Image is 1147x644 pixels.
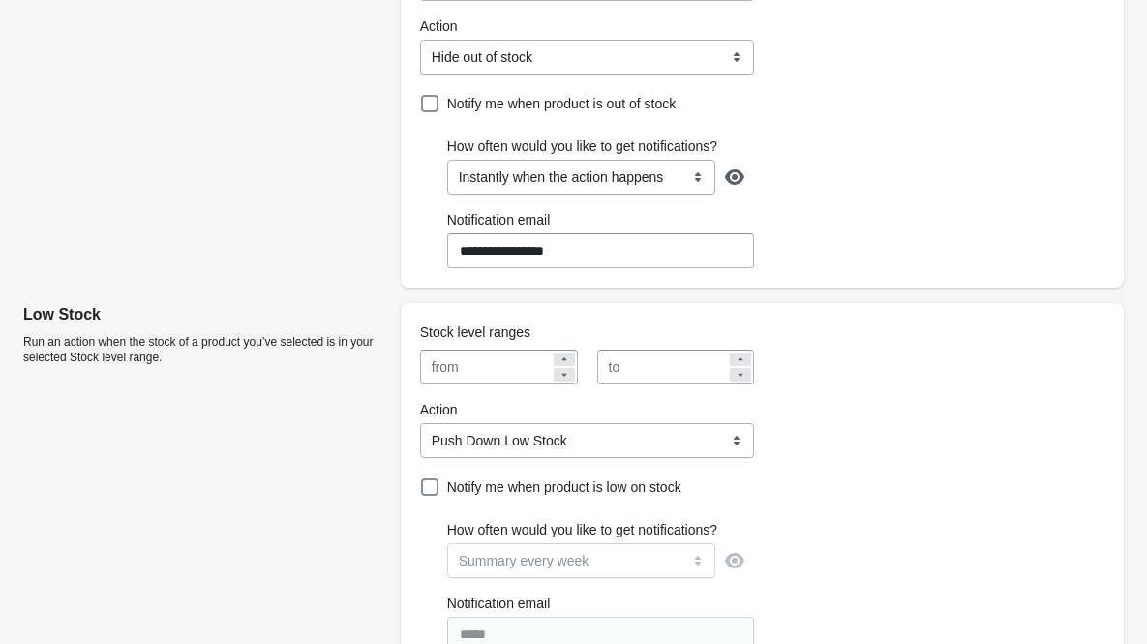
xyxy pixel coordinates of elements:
[23,334,385,365] p: Run an action when the stock of a product you’ve selected is in your selected Stock level range.
[447,522,717,537] span: How often would you like to get notifications?
[447,212,551,228] span: Notification email
[447,138,717,154] span: How often would you like to get notifications?
[432,355,459,379] div: from
[447,479,681,495] span: Notify me when product is low on stock
[447,96,677,111] span: Notify me when product is out of stock
[420,18,458,34] span: Action
[23,303,385,326] p: Low Stock
[609,355,620,379] div: to
[420,402,458,417] span: Action
[401,307,755,342] div: Stock level ranges
[447,596,551,611] span: Notification email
